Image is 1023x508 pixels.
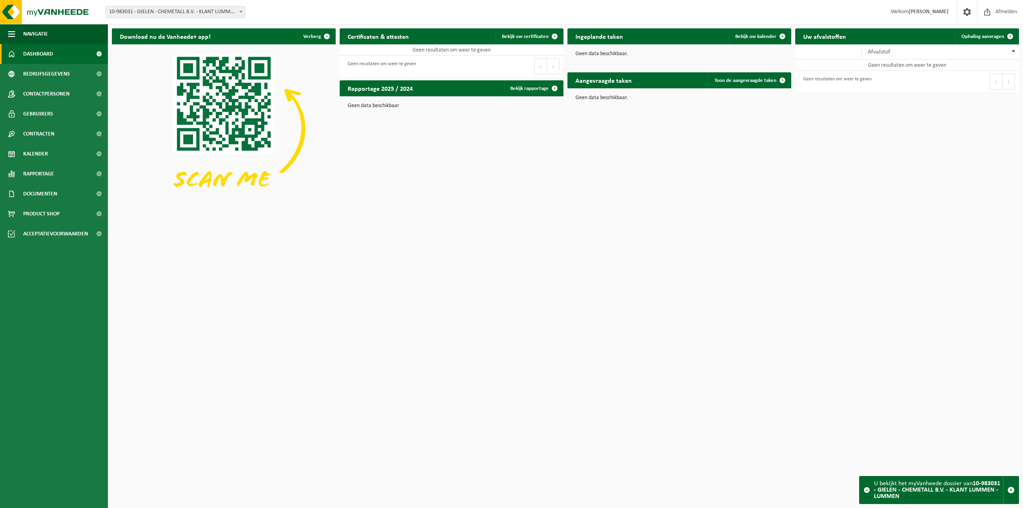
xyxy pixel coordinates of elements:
[909,9,949,15] strong: [PERSON_NAME]
[112,44,336,212] img: Download de VHEPlus App
[23,224,88,244] span: Acceptatievoorwaarden
[23,204,60,224] span: Product Shop
[729,28,790,44] a: Bekijk uw kalender
[567,72,640,88] h2: Aangevraagde taken
[990,74,1003,90] button: Previous
[795,60,1019,71] td: Geen resultaten om weer te geven
[23,24,48,44] span: Navigatie
[874,480,1000,500] strong: 10-983031 - GIELEN - CHEMETALL B.V. - KLANT LUMMEN - LUMMEN
[795,28,854,44] h2: Uw afvalstoffen
[303,34,321,39] span: Verberg
[1003,74,1015,90] button: Next
[534,58,547,74] button: Previous
[708,72,790,88] a: Toon de aangevraagde taken
[344,58,416,75] div: Geen resultaten om weer te geven
[23,104,53,124] span: Gebruikers
[735,34,776,39] span: Bekijk uw kalender
[348,103,555,109] p: Geen data beschikbaar
[575,95,783,101] p: Geen data beschikbaar.
[112,28,219,44] h2: Download nu de Vanheede+ app!
[504,80,563,96] a: Bekijk rapportage
[547,58,559,74] button: Next
[340,44,563,56] td: Geen resultaten om weer te geven
[23,124,54,144] span: Contracten
[23,164,54,184] span: Rapportage
[23,84,70,104] span: Contactpersonen
[575,51,783,57] p: Geen data beschikbaar.
[23,144,48,164] span: Kalender
[23,184,57,204] span: Documenten
[496,28,563,44] a: Bekijk uw certificaten
[106,6,245,18] span: 10-983031 - GIELEN - CHEMETALL B.V. - KLANT LUMMEN - LUMMEN
[715,78,776,83] span: Toon de aangevraagde taken
[955,28,1018,44] a: Ophaling aanvragen
[340,28,417,44] h2: Certificaten & attesten
[340,80,421,96] h2: Rapportage 2025 / 2024
[105,6,245,18] span: 10-983031 - GIELEN - CHEMETALL B.V. - KLANT LUMMEN - LUMMEN
[23,64,70,84] span: Bedrijfsgegevens
[961,34,1004,39] span: Ophaling aanvragen
[868,49,890,55] span: Afvalstof
[297,28,335,44] button: Verberg
[502,34,549,39] span: Bekijk uw certificaten
[874,476,1003,504] div: U bekijkt het myVanheede dossier van
[23,44,53,64] span: Dashboard
[799,73,872,90] div: Geen resultaten om weer te geven
[567,28,631,44] h2: Ingeplande taken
